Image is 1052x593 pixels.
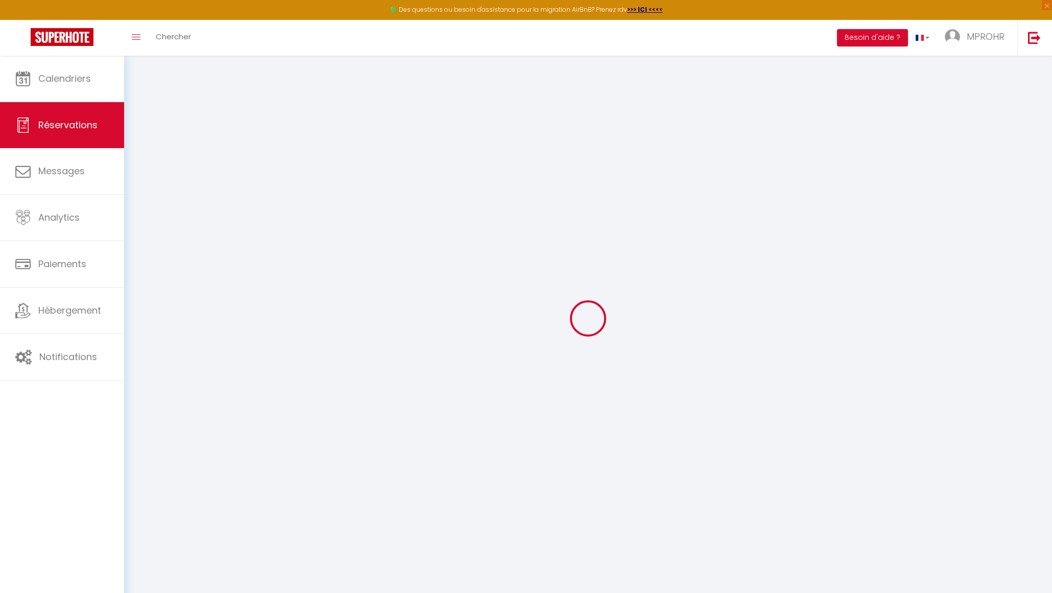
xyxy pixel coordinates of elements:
[38,72,91,85] span: Calendriers
[38,211,80,224] span: Analytics
[945,29,960,44] img: ...
[156,31,191,42] span: Chercher
[38,164,85,177] span: Messages
[31,28,93,46] img: Super Booking
[148,20,199,56] a: Chercher
[38,118,98,131] span: Réservations
[627,5,663,14] a: >>> ICI <<<<
[39,350,97,363] span: Notifications
[38,257,86,270] span: Paiements
[1028,31,1041,44] img: logout
[837,29,908,46] button: Besoin d'aide ?
[967,30,1005,43] span: MPROHR
[937,20,1017,56] a: ... MPROHR
[38,304,101,317] span: Hébergement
